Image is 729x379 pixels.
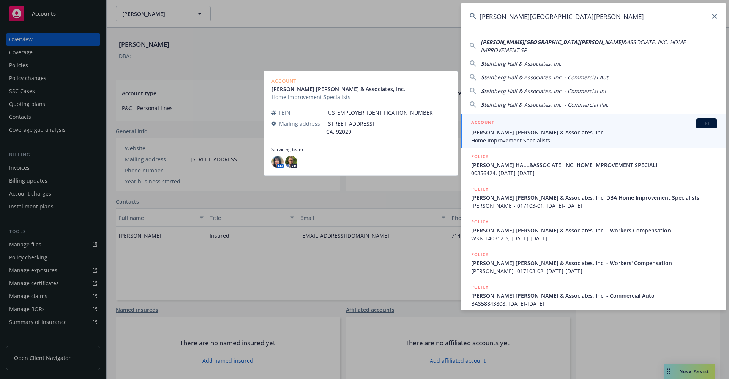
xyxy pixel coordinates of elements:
a: POLICY[PERSON_NAME] [PERSON_NAME] & Associates, Inc. - Workers CompensationWKN 140312-5, [DATE]-[... [461,214,726,246]
input: Search... [461,3,726,30]
span: WKN 140312-5, [DATE]-[DATE] [471,234,717,242]
span: S [481,87,484,95]
h5: ACCOUNT [471,118,494,128]
span: Home Improvement Specialists [471,136,717,144]
span: BI [699,120,714,127]
span: S [481,74,484,81]
span: [PERSON_NAME]- 017103-02, [DATE]-[DATE] [471,267,717,275]
a: POLICY[PERSON_NAME] [PERSON_NAME] & Associates, Inc. DBA Home Improvement Specialists[PERSON_NAME... [461,181,726,214]
span: teinberg Hall & Associates, Inc. - Commercial Aut [484,74,608,81]
h5: POLICY [471,251,489,258]
span: [PERSON_NAME] HALL&ASSOCIATE, INC. HOME IMPROVEMENT SPECIALI [471,161,717,169]
h5: POLICY [471,218,489,226]
span: teinberg Hall & Associates, Inc. - Commercial Pac [484,101,608,108]
span: S [481,101,484,108]
span: [PERSON_NAME] [PERSON_NAME] & Associates, Inc. DBA Home Improvement Specialists [471,194,717,202]
span: teinberg Hall & Associates, Inc. - Commercial Inl [484,87,606,95]
span: BAS58843808, [DATE]-[DATE] [471,300,717,308]
span: [PERSON_NAME] [PERSON_NAME] & Associates, Inc. - Workers Compensation [471,226,717,234]
span: teinberg Hall & Associates, Inc. [484,60,563,67]
span: [PERSON_NAME] [PERSON_NAME] & Associates, Inc. - Workers' Compensation [471,259,717,267]
span: &ASSOCIATE, INC. HOME IMPROVEMENT SP [481,38,686,54]
a: POLICY[PERSON_NAME] [PERSON_NAME] & Associates, Inc. - Workers' Compensation[PERSON_NAME]- 017103... [461,246,726,279]
span: [PERSON_NAME] [PERSON_NAME] & Associates, Inc. - Commercial Auto [471,292,717,300]
span: S [481,60,484,67]
span: [PERSON_NAME]- 017103-01, [DATE]-[DATE] [471,202,717,210]
span: 00356424, [DATE]-[DATE] [471,169,717,177]
h5: POLICY [471,185,489,193]
a: POLICY[PERSON_NAME] HALL&ASSOCIATE, INC. HOME IMPROVEMENT SPECIALI00356424, [DATE]-[DATE] [461,148,726,181]
h5: POLICY [471,153,489,160]
span: [PERSON_NAME][GEOGRAPHIC_DATA][PERSON_NAME] [481,38,623,46]
a: POLICY[PERSON_NAME] [PERSON_NAME] & Associates, Inc. - Commercial AutoBAS58843808, [DATE]-[DATE] [461,279,726,312]
span: [PERSON_NAME] [PERSON_NAME] & Associates, Inc. [471,128,717,136]
a: ACCOUNTBI[PERSON_NAME] [PERSON_NAME] & Associates, Inc.Home Improvement Specialists [461,114,726,148]
h5: POLICY [471,283,489,291]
